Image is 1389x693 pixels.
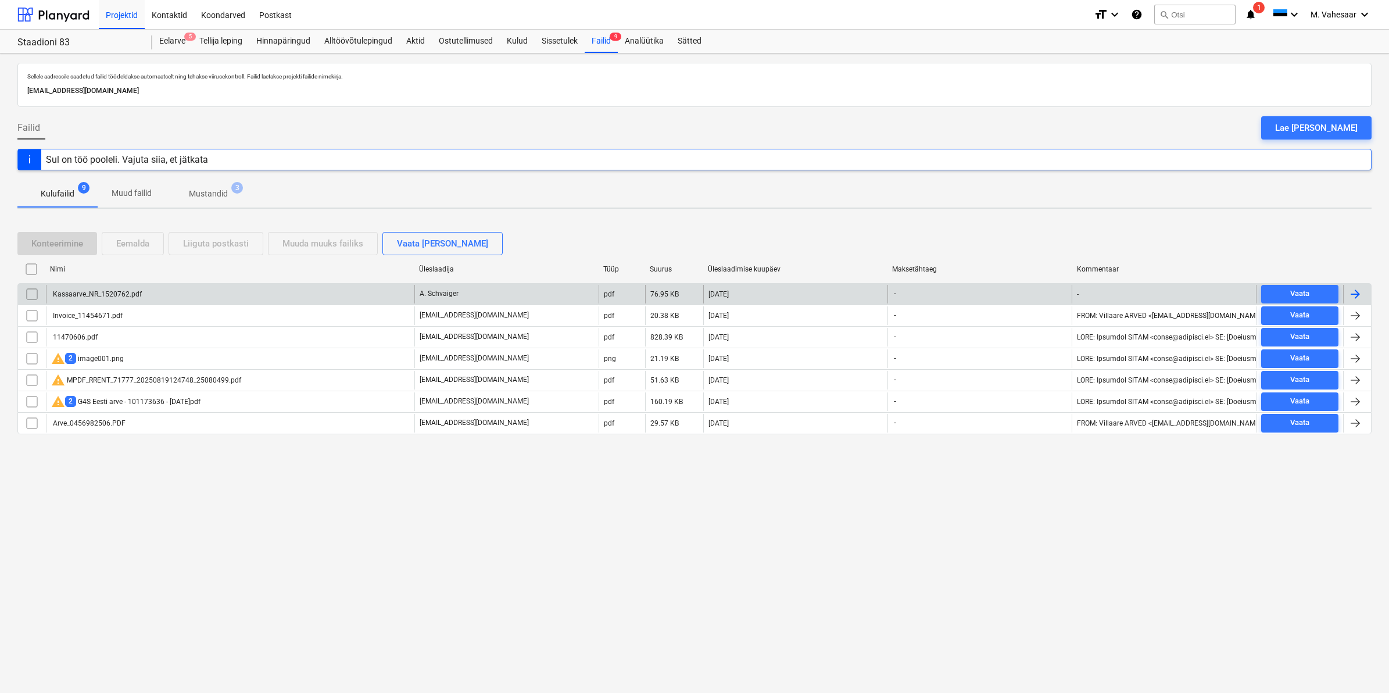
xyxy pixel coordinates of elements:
[65,396,76,407] span: 2
[1358,8,1372,22] i: keyboard_arrow_down
[192,30,249,53] a: Tellija leping
[1290,309,1309,322] div: Vaata
[51,395,65,409] span: warning
[51,419,126,427] div: Arve_0456982506.PDF
[420,289,459,299] p: A. Schvaiger
[500,30,535,53] a: Kulud
[1261,414,1338,433] button: Vaata
[893,418,897,428] span: -
[892,265,1067,273] div: Maksetähtaeg
[397,236,488,251] div: Vaata [PERSON_NAME]
[604,419,614,427] div: pdf
[585,30,618,53] div: Failid
[1261,371,1338,390] button: Vaata
[708,355,729,363] div: [DATE]
[1108,8,1122,22] i: keyboard_arrow_down
[420,353,529,363] p: [EMAIL_ADDRESS][DOMAIN_NAME]
[1290,395,1309,408] div: Vaata
[708,376,729,384] div: [DATE]
[46,154,208,165] div: Sul on töö pooleli. Vajuta siia, et jätkata
[249,30,317,53] a: Hinnapäringud
[1290,416,1309,430] div: Vaata
[1290,287,1309,301] div: Vaata
[51,352,124,366] div: image001.png
[671,30,708,53] a: Sätted
[893,375,897,385] span: -
[27,85,1362,97] p: [EMAIL_ADDRESS][DOMAIN_NAME]
[112,187,152,199] p: Muud failid
[51,352,65,366] span: warning
[1077,265,1252,273] div: Kommentaar
[432,30,500,53] div: Ostutellimused
[65,353,76,364] span: 2
[1253,2,1265,13] span: 1
[51,290,142,298] div: Kassaarve_NR_1520762.pdf
[603,265,640,273] div: Tüüp
[1275,120,1358,135] div: Lae [PERSON_NAME]
[1290,352,1309,365] div: Vaata
[610,33,621,41] span: 9
[1094,8,1108,22] i: format_size
[1261,285,1338,303] button: Vaata
[1131,8,1143,22] i: Abikeskus
[535,30,585,53] a: Sissetulek
[399,30,432,53] a: Aktid
[419,265,594,273] div: Üleslaadija
[604,398,614,406] div: pdf
[708,333,729,341] div: [DATE]
[420,396,529,406] p: [EMAIL_ADDRESS][DOMAIN_NAME]
[1077,290,1079,298] div: -
[1261,328,1338,346] button: Vaata
[1245,8,1256,22] i: notifications
[17,121,40,135] span: Failid
[618,30,671,53] a: Analüütika
[604,376,614,384] div: pdf
[50,265,410,273] div: Nimi
[420,332,529,342] p: [EMAIL_ADDRESS][DOMAIN_NAME]
[152,30,192,53] div: Eelarve
[1154,5,1236,24] button: Otsi
[317,30,399,53] a: Alltöövõtulepingud
[231,182,243,194] span: 3
[708,265,883,273] div: Üleslaadimise kuupäev
[27,73,1362,80] p: Sellele aadressile saadetud failid töödeldakse automaatselt ning tehakse viirusekontroll. Failid ...
[708,312,729,320] div: [DATE]
[708,398,729,406] div: [DATE]
[893,289,897,299] span: -
[650,312,679,320] div: 20.38 KB
[420,375,529,385] p: [EMAIL_ADDRESS][DOMAIN_NAME]
[650,333,683,341] div: 828.39 KB
[78,182,90,194] span: 9
[51,312,123,320] div: Invoice_11454671.pdf
[585,30,618,53] a: Failid9
[51,373,241,387] div: MPDF_RRENT_71777_20250819124748_25080499.pdf
[17,37,138,49] div: Staadioni 83
[650,398,683,406] div: 160.19 KB
[152,30,192,53] a: Eelarve5
[1261,306,1338,325] button: Vaata
[650,290,679,298] div: 76.95 KB
[420,418,529,428] p: [EMAIL_ADDRESS][DOMAIN_NAME]
[382,232,503,255] button: Vaata [PERSON_NAME]
[893,353,897,363] span: -
[604,333,614,341] div: pdf
[604,290,614,298] div: pdf
[893,332,897,342] span: -
[1261,349,1338,368] button: Vaata
[189,188,228,200] p: Mustandid
[1290,373,1309,387] div: Vaata
[51,373,65,387] span: warning
[1287,8,1301,22] i: keyboard_arrow_down
[708,419,729,427] div: [DATE]
[51,333,98,341] div: 11470606.pdf
[1261,116,1372,140] button: Lae [PERSON_NAME]
[184,33,196,41] span: 5
[1159,10,1169,19] span: search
